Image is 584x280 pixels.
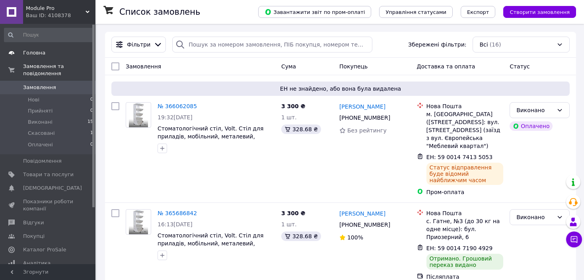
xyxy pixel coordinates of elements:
span: Показники роботи компанії [23,198,74,212]
span: Відгуки [23,219,44,226]
span: 16:13[DATE] [158,221,193,227]
span: [DEMOGRAPHIC_DATA] [23,185,82,192]
a: Фото товару [126,209,151,235]
input: Пошук за номером замовлення, ПІБ покупця, номером телефону, Email, номером накладної [172,37,372,52]
span: Експорт [467,9,489,15]
span: 0 [90,141,93,148]
a: Створити замовлення [495,8,576,15]
a: Стоматологічний стіл, Volt. Стіл для приладів, мобільний, металевий, пересувний. [158,232,263,255]
span: Повідомлення [23,157,62,165]
span: Виконані [28,119,53,126]
button: Завантажити звіт по пром-оплаті [258,6,371,18]
span: Cума [281,63,296,70]
span: Без рейтингу [347,127,387,134]
span: Покупці [23,233,45,240]
div: Виконано [516,213,553,222]
a: Стоматологічний стіл, Volt. Стіл для приладів, мобільний, металевий, пересувний. [158,125,263,148]
span: Збережені фільтри: [408,41,466,49]
span: Товари та послуги [23,171,74,178]
span: Завантажити звіт по пром-оплаті [265,8,365,16]
span: ЕН: 59 0014 7190 4929 [426,245,493,251]
a: [PERSON_NAME] [339,210,385,218]
span: 19:32[DATE] [158,114,193,121]
span: 1 [90,130,93,137]
span: 3 300 ₴ [281,210,306,216]
div: Нова Пошта [426,102,504,110]
button: Експорт [461,6,496,18]
span: 1 шт. [281,114,297,121]
div: Отримано. Грошовий переказ видано [426,254,504,270]
span: Доставка та оплата [417,63,475,70]
span: Нові [28,96,39,103]
span: Замовлення та повідомлення [23,63,95,77]
img: Фото товару [129,210,148,234]
input: Пошук [4,28,94,42]
h1: Список замовлень [119,7,200,17]
a: № 365686842 [158,210,197,216]
div: с. Гатне, №3 (до 30 кг на одне місце): бул. Приозерний, 6 [426,217,504,241]
div: Статус відправлення буде відомий найближчим часом [426,163,504,185]
div: 328.68 ₴ [281,231,321,241]
div: [PHONE_NUMBER] [338,219,392,230]
span: Замовлення [126,63,161,70]
span: Фільтри [127,41,150,49]
span: Покупець [339,63,368,70]
span: 3 300 ₴ [281,103,306,109]
div: [PHONE_NUMBER] [338,112,392,123]
span: (16) [490,41,501,48]
span: ЕН: 59 0014 7413 5053 [426,154,493,160]
div: Ваш ID: 4108378 [26,12,95,19]
span: ЕН не знайдено, або вона була видалена [115,85,566,93]
button: Управління статусами [379,6,453,18]
span: 0 [90,96,93,103]
img: Фото товару [129,103,148,127]
span: Прийняті [28,107,53,115]
div: 328.68 ₴ [281,124,321,134]
a: № 366062085 [158,103,197,109]
div: Нова Пошта [426,209,504,217]
button: Створити замовлення [503,6,576,18]
span: Управління статусами [385,9,446,15]
span: Каталог ProSale [23,246,66,253]
span: 15 [88,119,93,126]
span: Аналітика [23,260,51,267]
button: Чат з покупцем [566,231,582,247]
div: Оплачено [510,121,553,131]
span: Створити замовлення [510,9,570,15]
span: Головна [23,49,45,56]
span: Всі [479,41,488,49]
span: Замовлення [23,84,56,91]
span: Module Pro [26,5,86,12]
span: Статус [510,63,530,70]
a: Фото товару [126,102,151,128]
span: Оплачені [28,141,53,148]
div: Пром-оплата [426,188,504,196]
div: Виконано [516,106,553,115]
span: 100% [347,234,363,241]
span: 1 шт. [281,221,297,227]
div: м. [GEOGRAPHIC_DATA] ([STREET_ADDRESS]: вул. [STREET_ADDRESS] (заїзд з вул. Європейська "Меблевий... [426,110,504,150]
a: [PERSON_NAME] [339,103,385,111]
span: Скасовані [28,130,55,137]
span: 0 [90,107,93,115]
